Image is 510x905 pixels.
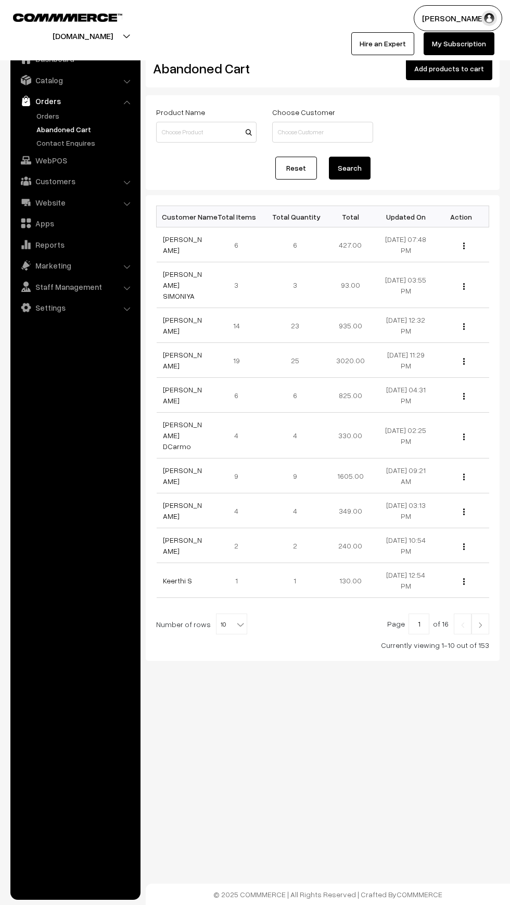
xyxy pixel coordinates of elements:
[34,137,137,148] a: Contact Enquires
[163,420,202,451] a: [PERSON_NAME] DCarmo
[157,206,212,227] th: Customer Name
[212,262,267,308] td: 3
[163,315,202,335] a: [PERSON_NAME]
[13,14,122,21] img: COMMMERCE
[329,157,371,180] button: Search
[323,493,378,528] td: 349.00
[267,343,323,378] td: 25
[34,124,137,135] a: Abandoned Cart
[323,528,378,563] td: 240.00
[212,413,267,458] td: 4
[378,493,434,528] td: [DATE] 03:13 PM
[433,619,449,628] span: of 16
[323,378,378,413] td: 825.00
[212,458,267,493] td: 9
[378,378,434,413] td: [DATE] 04:31 PM
[378,563,434,598] td: [DATE] 12:54 PM
[13,151,137,170] a: WebPOS
[13,277,137,296] a: Staff Management
[433,206,489,227] th: Action
[13,298,137,317] a: Settings
[267,262,323,308] td: 3
[323,343,378,378] td: 3020.00
[481,10,497,26] img: user
[267,458,323,493] td: 9
[156,122,257,143] input: Choose Product
[163,466,202,486] a: [PERSON_NAME]
[163,501,202,520] a: [PERSON_NAME]
[216,614,247,635] span: 10
[212,563,267,598] td: 1
[16,23,149,49] button: [DOMAIN_NAME]
[216,614,247,634] span: 10
[267,563,323,598] td: 1
[272,107,335,118] label: Choose Customer
[463,243,465,249] img: Menu
[323,262,378,308] td: 93.00
[212,206,267,227] th: Total Items
[397,890,442,899] a: COMMMERCE
[323,308,378,343] td: 935.00
[414,5,502,31] button: [PERSON_NAME]…
[212,528,267,563] td: 2
[153,60,256,77] h2: Abandoned Cart
[463,393,465,400] img: Menu
[476,622,485,628] img: Right
[34,110,137,121] a: Orders
[458,622,467,628] img: Left
[463,578,465,585] img: Menu
[156,619,211,630] span: Number of rows
[463,283,465,290] img: Menu
[378,458,434,493] td: [DATE] 09:21 AM
[13,92,137,110] a: Orders
[163,350,202,370] a: [PERSON_NAME]
[13,172,137,190] a: Customers
[13,256,137,275] a: Marketing
[212,308,267,343] td: 14
[378,343,434,378] td: [DATE] 11:29 PM
[406,57,492,80] button: Add products to cart
[267,308,323,343] td: 23
[378,262,434,308] td: [DATE] 03:55 PM
[463,434,465,440] img: Menu
[272,122,373,143] input: Choose Customer
[463,508,465,515] img: Menu
[267,528,323,563] td: 2
[13,10,104,23] a: COMMMERCE
[323,413,378,458] td: 330.00
[267,378,323,413] td: 6
[212,493,267,528] td: 4
[156,107,205,118] label: Product Name
[424,32,494,55] a: My Subscription
[146,884,510,905] footer: © 2025 COMMMERCE | All Rights Reserved | Crafted By
[463,474,465,480] img: Menu
[163,235,202,254] a: [PERSON_NAME]
[323,206,378,227] th: Total
[212,378,267,413] td: 6
[163,576,192,585] a: Keerthi S
[156,640,489,651] div: Currently viewing 1-10 out of 153
[13,71,137,90] a: Catalog
[163,270,202,300] a: [PERSON_NAME] SIMONIYA
[378,413,434,458] td: [DATE] 02:25 PM
[378,528,434,563] td: [DATE] 10:54 PM
[323,458,378,493] td: 1605.00
[463,323,465,330] img: Menu
[351,32,414,55] a: Hire an Expert
[163,385,202,405] a: [PERSON_NAME]
[378,206,434,227] th: Updated On
[212,343,267,378] td: 19
[378,227,434,262] td: [DATE] 07:48 PM
[212,227,267,262] td: 6
[13,193,137,212] a: Website
[13,214,137,233] a: Apps
[378,308,434,343] td: [DATE] 12:32 PM
[387,619,405,628] span: Page
[323,563,378,598] td: 130.00
[463,358,465,365] img: Menu
[267,413,323,458] td: 4
[267,493,323,528] td: 4
[275,157,317,180] a: Reset
[13,235,137,254] a: Reports
[267,227,323,262] td: 6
